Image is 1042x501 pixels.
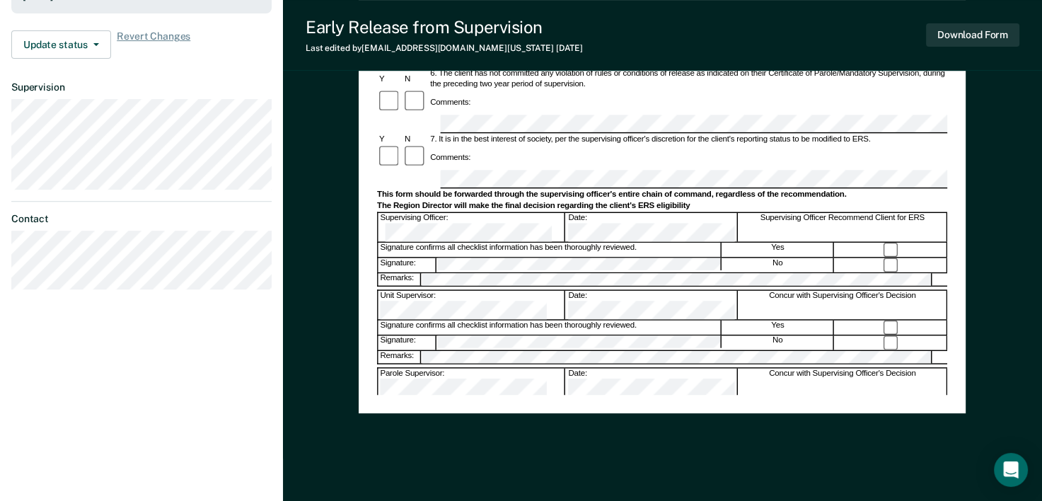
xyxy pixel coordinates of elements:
dt: Contact [11,213,272,225]
div: Unit Supervisor: [378,291,566,318]
div: Signature confirms all checklist information has been thoroughly reviewed. [378,320,722,335]
div: Yes [722,320,834,335]
div: Remarks: [378,274,422,286]
div: Date: [567,369,738,396]
div: Signature: [378,335,436,350]
button: Download Form [926,23,1019,47]
div: N [403,134,428,144]
div: Y [377,74,403,84]
div: Supervising Officer: [378,213,566,241]
div: No [722,335,834,350]
div: Early Release from Supervision [306,17,583,38]
div: Signature: [378,258,436,273]
span: Revert Changes [117,30,190,59]
div: 6. The client has not committed any violation of rules or conditions of release as indicated on t... [429,69,948,90]
div: This form should be forwarded through the supervising officer's entire chain of command, regardle... [377,190,947,200]
div: Concur with Supervising Officer's Decision [739,369,947,396]
div: Yes [722,242,834,257]
div: Date: [567,291,738,318]
div: Last edited by [EMAIL_ADDRESS][DOMAIN_NAME][US_STATE] [306,43,583,53]
button: Update status [11,30,111,59]
div: 7. It is in the best interest of society, per the supervising officer's discretion for the client... [429,134,948,144]
div: The Region Director will make the final decision regarding the client's ERS eligibility [377,201,947,211]
div: Comments: [429,97,473,107]
div: Comments: [429,152,473,162]
div: N [403,74,428,84]
div: Parole Supervisor: [378,369,566,396]
div: Supervising Officer Recommend Client for ERS [739,213,947,241]
div: Signature confirms all checklist information has been thoroughly reviewed. [378,242,722,257]
dt: Supervision [11,81,272,93]
span: [DATE] [556,43,583,53]
div: Y [377,134,403,144]
div: Date: [567,213,738,241]
div: Concur with Supervising Officer's Decision [739,291,947,318]
div: Open Intercom Messenger [994,453,1028,487]
div: No [722,258,834,273]
div: Remarks: [378,352,422,364]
